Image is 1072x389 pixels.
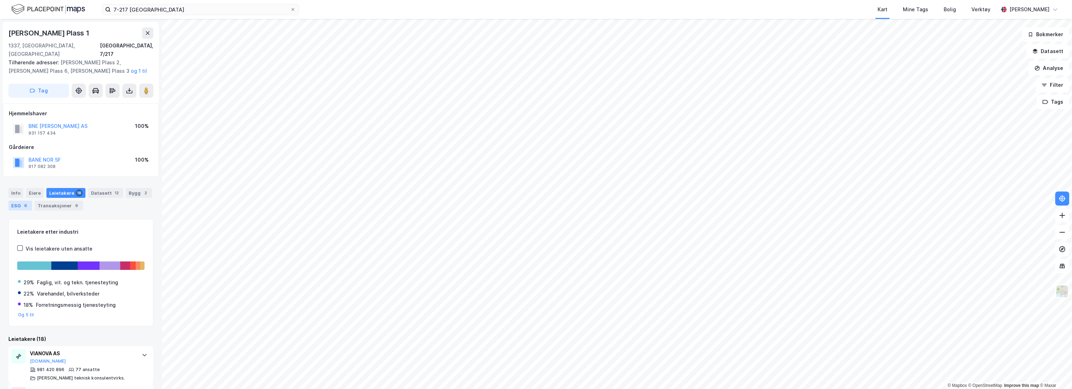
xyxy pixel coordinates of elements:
[1026,44,1069,58] button: Datasett
[35,201,83,210] div: Transaksjoner
[36,301,116,309] div: Forretningsmessig tjenesteyting
[30,349,135,358] div: VIANOVA AS
[1055,285,1069,298] img: Z
[1022,27,1069,41] button: Bokmerker
[944,5,956,14] div: Bolig
[24,301,33,309] div: 18%
[8,201,32,210] div: ESG
[18,312,34,318] button: Og 5 til
[8,335,153,343] div: Leietakere (18)
[968,383,1002,388] a: OpenStreetMap
[37,278,118,287] div: Faglig, vit. og tekn. tjenesteyting
[37,367,64,372] div: 981 420 896
[1035,78,1069,92] button: Filter
[73,202,80,209] div: 9
[135,156,149,164] div: 100%
[8,41,100,58] div: 1337, [GEOGRAPHIC_DATA], [GEOGRAPHIC_DATA]
[113,189,120,196] div: 12
[1036,95,1069,109] button: Tags
[1037,355,1072,389] div: Kontrollprogram for chat
[37,375,125,381] div: [PERSON_NAME] teknisk konsulentvirks.
[111,4,290,15] input: Søk på adresse, matrikkel, gårdeiere, leietakere eller personer
[135,122,149,130] div: 100%
[8,59,60,65] span: Tilhørende adresser:
[76,367,100,372] div: 77 ansatte
[8,27,91,39] div: [PERSON_NAME] Plass 1
[88,188,123,198] div: Datasett
[30,358,66,364] button: [DOMAIN_NAME]
[903,5,928,14] div: Mine Tags
[8,84,69,98] button: Tag
[28,130,56,136] div: 931 157 434
[1037,355,1072,389] iframe: Chat Widget
[1028,61,1069,75] button: Analyse
[1004,383,1039,388] a: Improve this map
[46,188,85,198] div: Leietakere
[971,5,990,14] div: Verktøy
[126,188,152,198] div: Bygg
[100,41,153,58] div: [GEOGRAPHIC_DATA], 7/217
[8,188,23,198] div: Info
[1009,5,1049,14] div: [PERSON_NAME]
[37,290,100,298] div: Varehandel, bilverksteder
[24,278,34,287] div: 29%
[9,143,153,151] div: Gårdeiere
[76,189,83,196] div: 18
[26,245,92,253] div: Vis leietakere uten ansatte
[11,3,85,15] img: logo.f888ab2527a4732fd821a326f86c7f29.svg
[17,228,145,236] div: Leietakere etter industri
[26,188,44,198] div: Eiere
[878,5,887,14] div: Kart
[28,164,56,169] div: 917 082 308
[142,189,149,196] div: 2
[948,383,967,388] a: Mapbox
[9,109,153,118] div: Hjemmelshaver
[24,290,34,298] div: 22%
[22,202,29,209] div: 6
[8,58,148,75] div: [PERSON_NAME] Plass 2, [PERSON_NAME] Plass 6, [PERSON_NAME] Plass 3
